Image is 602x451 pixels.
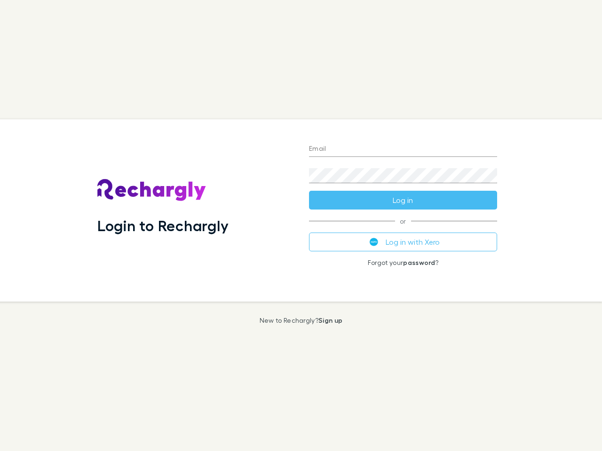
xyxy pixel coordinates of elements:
img: Xero's logo [370,238,378,246]
p: New to Rechargly? [260,317,343,324]
h1: Login to Rechargly [97,217,229,234]
button: Log in with Xero [309,233,497,251]
a: Sign up [318,316,342,324]
button: Log in [309,191,497,210]
img: Rechargly's Logo [97,179,206,202]
a: password [403,258,435,266]
p: Forgot your ? [309,259,497,266]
